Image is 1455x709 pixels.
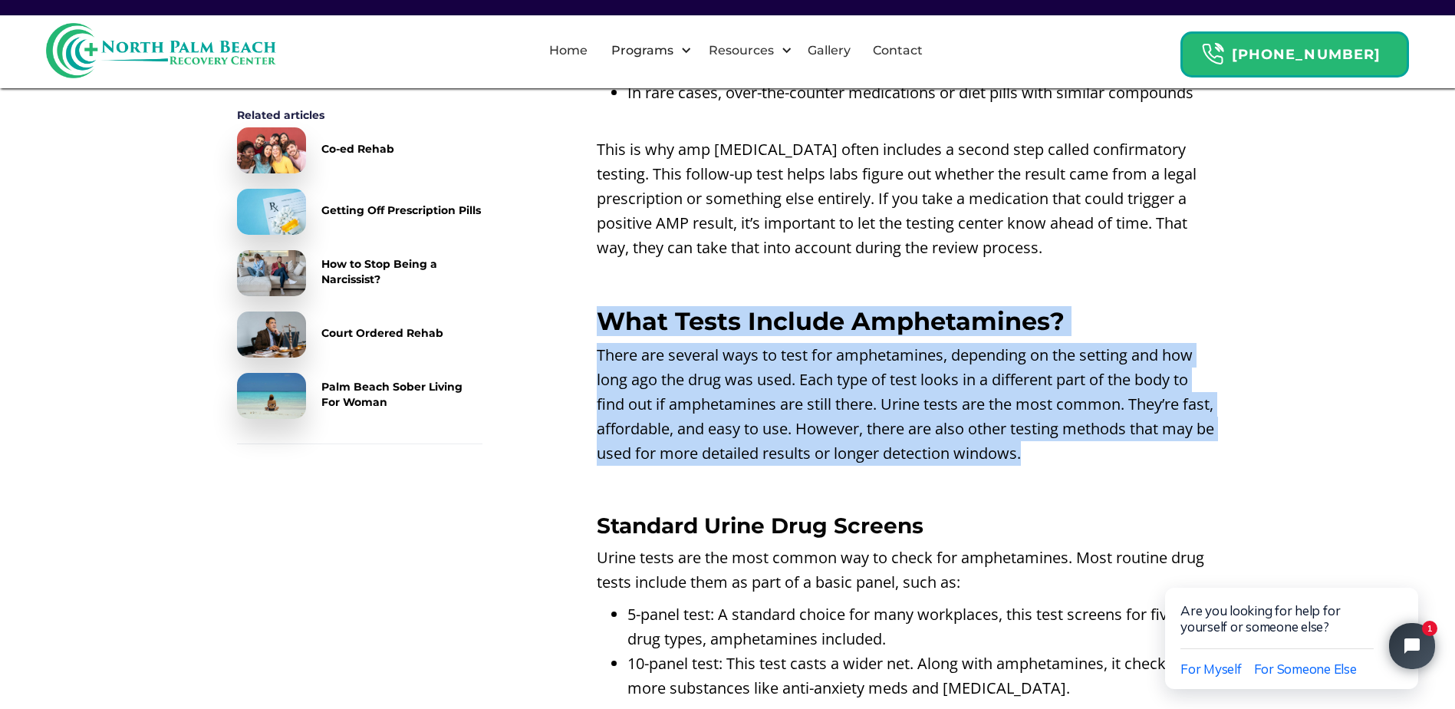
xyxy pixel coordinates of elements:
p: There are several ways to test for amphetamines, depending on the setting and how long ago the dr... [597,343,1219,466]
div: Programs [607,41,677,60]
p: This is why amp [MEDICAL_DATA] often includes a second step called confirmatory testing. This fol... [597,137,1219,260]
a: Co-ed Rehab [237,127,482,173]
p: Urine tests are the most common way to check for amphetamines. Most routine drug tests include th... [597,546,1219,595]
a: Getting Off Prescription Pills [237,189,482,235]
div: Related articles [237,107,482,123]
a: Gallery [798,26,860,75]
div: Court Ordered Rehab [321,325,443,341]
iframe: Tidio Chat [1133,539,1455,709]
div: Resources [696,26,796,75]
div: Co-ed Rehab [321,141,394,157]
li: In rare cases, over-the-counter medications or diet pills with similar compounds [627,81,1219,130]
div: Resources [705,41,778,60]
p: ‍ [597,473,1219,498]
a: How to Stop Being a Narcissist? [237,250,482,296]
strong: [PHONE_NUMBER] [1232,46,1381,63]
div: Palm Beach Sober Living For Woman [321,379,482,410]
a: Court Ordered Rehab [237,312,482,358]
li: 5-panel test: A standard choice for many workplaces, this test screens for five main drug types, ... [627,602,1219,651]
img: Header Calendar Icons [1201,42,1224,66]
a: Home [540,26,597,75]
h3: Standard Urine Drug Screens [597,513,1219,538]
h2: What Tests Include Amphetamines? [597,308,1219,335]
a: Header Calendar Icons[PHONE_NUMBER] [1180,24,1409,77]
div: Programs [598,26,696,75]
div: Getting Off Prescription Pills [321,203,481,218]
div: How to Stop Being a Narcissist? [321,256,482,287]
p: ‍ [597,268,1219,292]
a: Palm Beach Sober Living For Woman [237,373,482,419]
a: Contact [864,26,932,75]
